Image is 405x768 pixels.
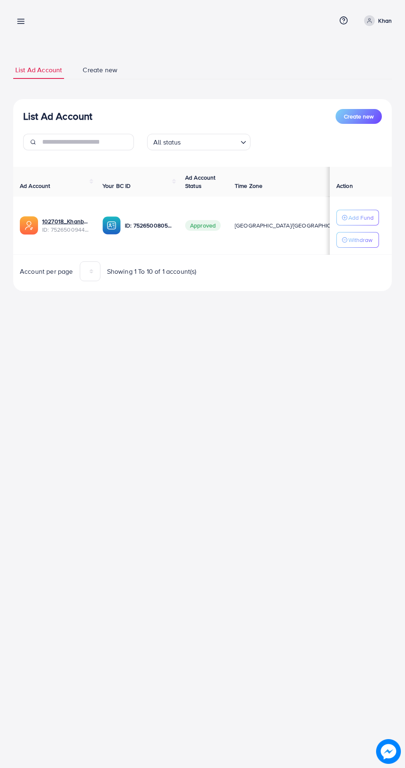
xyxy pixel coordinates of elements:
[152,136,183,148] span: All status
[348,213,374,223] p: Add Fund
[20,216,38,235] img: ic-ads-acc.e4c84228.svg
[235,182,262,190] span: Time Zone
[336,182,353,190] span: Action
[15,65,62,75] span: List Ad Account
[83,65,117,75] span: Create new
[42,225,89,234] span: ID: 7526500944935256080
[107,267,197,276] span: Showing 1 To 10 of 1 account(s)
[125,220,172,230] p: ID: 7526500805902909457
[147,134,250,150] div: Search for option
[336,109,382,124] button: Create new
[42,217,89,234] div: <span class='underline'>1027018_Khanbhia_1752400071646</span></br>7526500944935256080
[344,112,374,121] span: Create new
[102,216,121,235] img: ic-ba-acc.ded83a64.svg
[102,182,131,190] span: Your BC ID
[348,235,372,245] p: Withdraw
[336,232,379,248] button: Withdraw
[235,221,350,230] span: [GEOGRAPHIC_DATA]/[GEOGRAPHIC_DATA]
[20,267,73,276] span: Account per page
[20,182,50,190] span: Ad Account
[23,110,92,122] h3: List Ad Account
[42,217,89,225] a: 1027018_Khanbhia_1752400071646
[185,173,216,190] span: Ad Account Status
[336,210,379,225] button: Add Fund
[376,739,401,764] img: image
[185,220,221,231] span: Approved
[183,135,237,148] input: Search for option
